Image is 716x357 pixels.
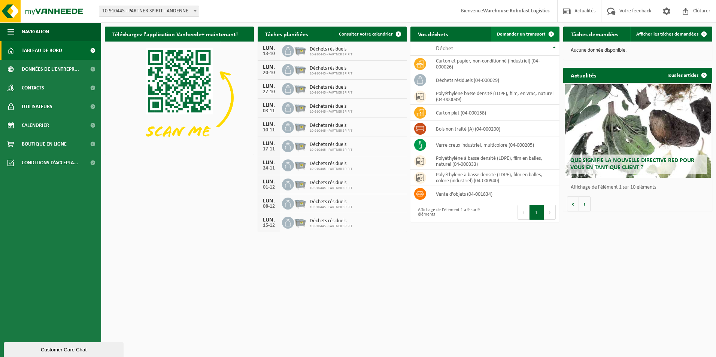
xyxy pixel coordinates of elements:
[414,204,481,220] div: Affichage de l'élément 1 à 9 sur 9 éléments
[22,22,49,41] span: Navigation
[410,27,455,41] h2: Vos déchets
[261,185,276,190] div: 01-12
[258,27,315,41] h2: Tâches planifiées
[563,27,626,41] h2: Tâches demandées
[310,142,352,148] span: Déchets résiduels
[261,109,276,114] div: 03-11
[294,101,307,114] img: WB-2500-GAL-GY-01
[436,46,453,52] span: Déchet
[261,89,276,95] div: 27-10
[105,42,254,153] img: Download de VHEPlus App
[261,83,276,89] div: LUN.
[261,160,276,166] div: LUN.
[310,148,352,152] span: 10-910445 - PARTNER SPIRIT
[310,104,352,110] span: Déchets résiduels
[310,65,352,71] span: Déchets résiduels
[310,199,352,205] span: Déchets résiduels
[261,166,276,171] div: 24-11
[294,120,307,133] img: WB-2500-GAL-GY-01
[339,32,393,37] span: Consulter votre calendrier
[22,135,67,153] span: Boutique en ligne
[310,123,352,129] span: Déchets résiduels
[22,79,44,97] span: Contacts
[430,186,559,202] td: vente d'objets (04-001834)
[567,196,579,211] button: Vorige
[497,32,546,37] span: Demander un transport
[430,105,559,121] td: carton plat (04-000158)
[4,341,125,357] iframe: chat widget
[310,205,352,210] span: 10-910445 - PARTNER SPIRIT
[310,161,352,167] span: Déchets résiduels
[22,153,78,172] span: Conditions d'accepta...
[261,45,276,51] div: LUN.
[530,205,544,220] button: 1
[636,32,698,37] span: Afficher les tâches demandées
[661,68,712,83] a: Tous les articles
[261,122,276,128] div: LUN.
[310,46,352,52] span: Déchets résiduels
[261,217,276,223] div: LUN.
[22,41,62,60] span: Tableau de bord
[310,224,352,229] span: 10-910445 - PARTNER SPIRIT
[261,103,276,109] div: LUN.
[310,186,352,190] span: 10-910445 - PARTNER SPIRIT
[310,85,352,91] span: Déchets résiduels
[99,6,199,16] span: 10-910445 - PARTNER SPIRIT - ANDENNE
[99,6,199,17] span: 10-910445 - PARTNER SPIRIT - ANDENNE
[294,216,307,228] img: WB-2500-GAL-GY-01
[294,177,307,190] img: WB-2500-GAL-GY-01
[261,179,276,185] div: LUN.
[430,56,559,72] td: carton et papier, non-conditionné (industriel) (04-000026)
[261,223,276,228] div: 15-12
[261,128,276,133] div: 10-11
[310,71,352,76] span: 10-910445 - PARTNER SPIRIT
[571,48,705,53] p: Aucune donnée disponible.
[310,91,352,95] span: 10-910445 - PARTNER SPIRIT
[565,84,711,178] a: Que signifie la nouvelle directive RED pour vous en tant que client ?
[22,116,49,135] span: Calendrier
[570,158,694,171] span: Que signifie la nouvelle directive RED pour vous en tant que client ?
[579,196,591,211] button: Volgende
[310,218,352,224] span: Déchets résiduels
[261,198,276,204] div: LUN.
[430,170,559,186] td: polyéthylène à basse densité (LDPE), film en balles, coloré (industriel) (04-000940)
[630,27,712,42] a: Afficher les tâches demandées
[294,158,307,171] img: WB-2500-GAL-GY-01
[518,205,530,220] button: Previous
[483,8,550,14] strong: Warehouse Robofast Logistics
[294,139,307,152] img: WB-2500-GAL-GY-01
[430,88,559,105] td: polyéthylène basse densité (LDPE), film, en vrac, naturel (04-000039)
[22,60,79,79] span: Données de l'entrepr...
[430,121,559,137] td: bois non traité (A) (04-000200)
[544,205,556,220] button: Next
[261,64,276,70] div: LUN.
[261,204,276,209] div: 08-12
[261,147,276,152] div: 17-11
[310,167,352,171] span: 10-910445 - PARTNER SPIRIT
[294,196,307,209] img: WB-2500-GAL-GY-01
[261,141,276,147] div: LUN.
[310,52,352,57] span: 10-910445 - PARTNER SPIRIT
[261,51,276,57] div: 13-10
[491,27,559,42] a: Demander un transport
[294,82,307,95] img: WB-2500-GAL-GY-01
[294,63,307,76] img: WB-2500-GAL-GY-01
[105,27,245,41] h2: Téléchargez l'application Vanheede+ maintenant!
[571,185,709,190] p: Affichage de l'élément 1 sur 10 éléments
[310,180,352,186] span: Déchets résiduels
[430,137,559,153] td: verre creux industriel, multicolore (04-000205)
[430,72,559,88] td: déchets résiduels (04-000029)
[294,44,307,57] img: WB-2500-GAL-GY-01
[310,129,352,133] span: 10-910445 - PARTNER SPIRIT
[430,153,559,170] td: polyéthylène à basse densité (LDPE), film en balles, naturel (04-000333)
[261,70,276,76] div: 20-10
[333,27,406,42] a: Consulter votre calendrier
[22,97,52,116] span: Utilisateurs
[563,68,604,82] h2: Actualités
[310,110,352,114] span: 10-910445 - PARTNER SPIRIT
